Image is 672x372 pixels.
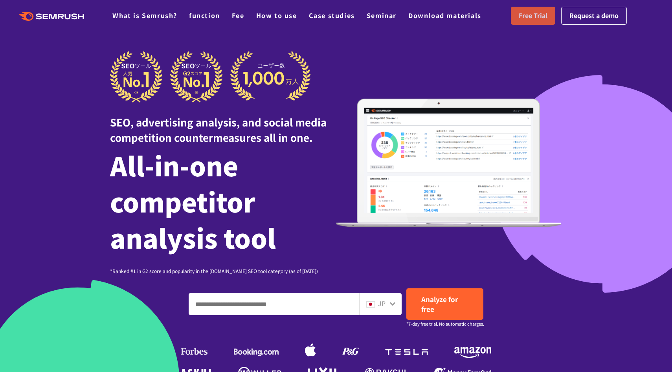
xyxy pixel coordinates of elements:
a: Seminar [367,11,397,20]
a: What is Semrush? [112,11,177,20]
font: competitor analysis tool [110,182,276,256]
a: Free Trial [511,7,555,25]
a: How to use [256,11,297,20]
font: JP [378,299,386,308]
font: Analyze for free [421,294,458,314]
font: SEO, advertising analysis, and social media competition countermeasures all in one. [110,115,327,145]
a: Request a demo [561,7,627,25]
input: Enter a domain, keyword or URL [189,293,359,315]
font: *7-day free trial. No automatic charges. [406,321,484,327]
a: Download materials [408,11,481,20]
font: Free Trial [519,11,547,20]
a: Fee [232,11,244,20]
a: Analyze for free [406,288,483,320]
a: function [189,11,220,20]
font: Request a demo [569,11,619,20]
font: *Ranked #1 in G2 score and popularity in the [DOMAIN_NAME] SEO tool category (as of [DATE]) [110,268,318,274]
a: Case studies [309,11,355,20]
font: All-in-one [110,146,238,184]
